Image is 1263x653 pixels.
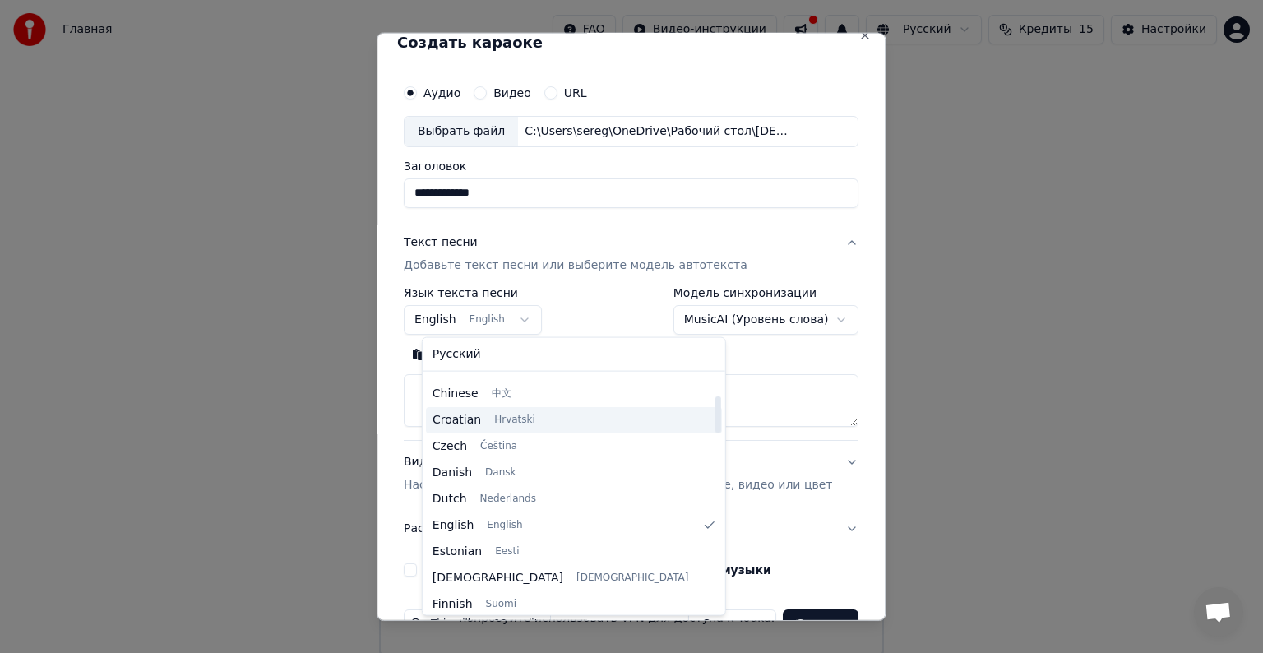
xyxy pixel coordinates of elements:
[480,439,517,452] span: Čeština
[576,571,688,584] span: [DEMOGRAPHIC_DATA]
[487,518,522,531] span: English
[494,413,535,426] span: Hrvatski
[433,569,563,586] span: [DEMOGRAPHIC_DATA]
[480,492,536,505] span: Nederlands
[485,465,516,479] span: Dansk
[433,411,481,428] span: Croatian
[492,387,511,400] span: 中文
[495,544,519,558] span: Eesti
[433,346,481,363] span: Русский
[433,359,477,375] span: Catalan
[433,595,473,612] span: Finnish
[433,490,467,507] span: Dutch
[433,385,479,401] span: Chinese
[433,543,482,559] span: Estonian
[486,597,517,610] span: Suomi
[433,438,467,454] span: Czech
[433,516,474,533] span: English
[433,464,472,480] span: Danish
